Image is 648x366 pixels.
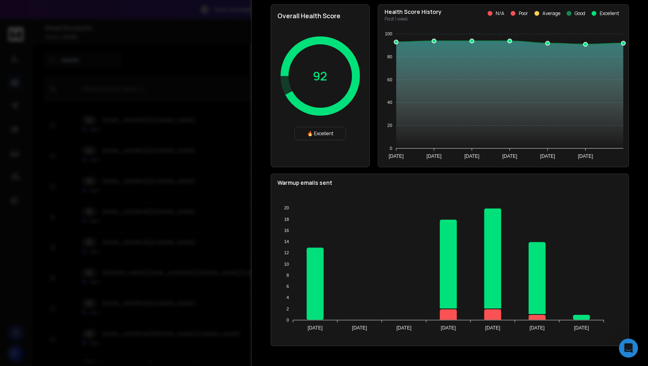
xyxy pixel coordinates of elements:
tspan: 40 [387,100,392,105]
tspan: [DATE] [574,326,589,331]
tspan: 6 [287,284,289,289]
tspan: [DATE] [464,153,479,159]
p: Past 1 week [385,16,442,22]
p: Excellent [600,10,619,17]
tspan: [DATE] [441,326,456,331]
tspan: 18 [284,217,289,222]
tspan: 0 [287,318,289,322]
tspan: [DATE] [578,153,593,159]
tspan: 100 [385,32,392,36]
tspan: 80 [387,54,392,59]
tspan: [DATE] [485,326,500,331]
p: Health Score History [385,8,442,16]
tspan: 20 [387,123,392,128]
div: Open Intercom Messenger [619,339,638,358]
p: Poor [519,10,528,17]
tspan: [DATE] [388,153,404,159]
tspan: 20 [284,206,289,211]
tspan: [DATE] [352,326,367,331]
p: Good [575,10,585,17]
tspan: 8 [287,273,289,278]
p: Average [542,10,560,17]
tspan: 2 [287,307,289,311]
p: 92 [313,69,328,83]
div: 🔥 Excellent [294,127,346,140]
tspan: [DATE] [540,153,555,159]
tspan: [DATE] [530,326,545,331]
tspan: [DATE] [502,153,517,159]
p: Warmup emails sent [277,179,622,187]
tspan: 0 [390,146,392,151]
tspan: [DATE] [396,326,411,331]
tspan: 4 [287,295,289,300]
h2: Overall Health Score [277,11,363,21]
tspan: 16 [284,228,289,233]
tspan: [DATE] [308,326,323,331]
tspan: [DATE] [427,153,442,159]
tspan: 60 [387,77,392,82]
tspan: 12 [284,251,289,255]
p: N/A [496,10,504,17]
tspan: 10 [284,262,289,266]
tspan: 14 [284,239,289,244]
